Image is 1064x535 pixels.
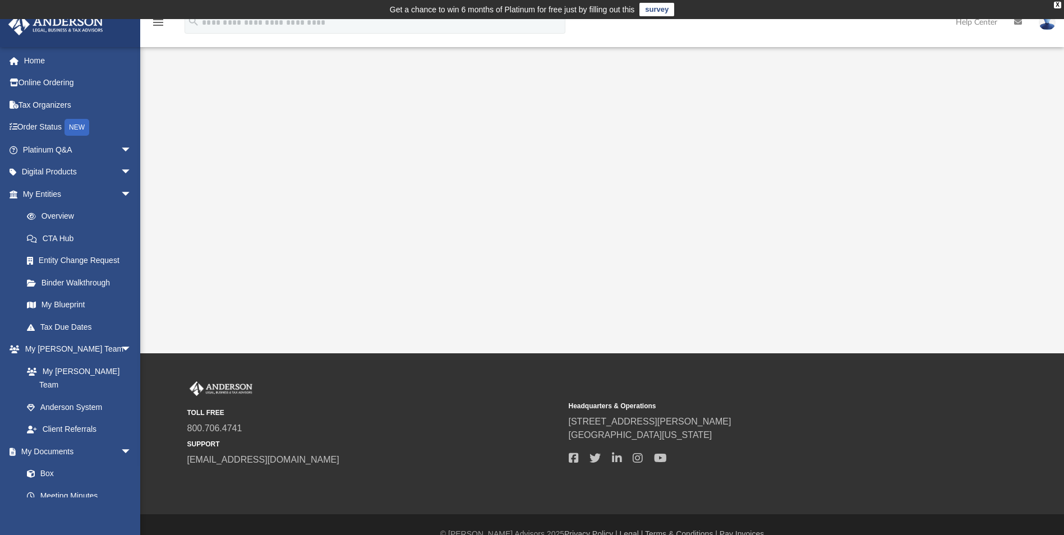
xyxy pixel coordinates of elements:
i: menu [151,16,165,29]
a: CTA Hub [16,227,149,250]
a: Home [8,49,149,72]
span: arrow_drop_down [121,338,143,361]
a: Overview [16,205,149,228]
a: Box [16,463,137,485]
img: User Pic [1039,14,1056,30]
i: search [187,15,200,27]
span: arrow_drop_down [121,161,143,184]
a: [GEOGRAPHIC_DATA][US_STATE] [569,430,712,440]
a: Entity Change Request [16,250,149,272]
div: close [1054,2,1061,8]
span: arrow_drop_down [121,440,143,463]
div: Get a chance to win 6 months of Platinum for free just by filling out this [390,3,635,16]
span: arrow_drop_down [121,139,143,162]
a: menu [151,21,165,29]
a: Online Ordering [8,72,149,94]
a: 800.706.4741 [187,423,242,433]
a: Order StatusNEW [8,116,149,139]
a: Tax Due Dates [16,316,149,338]
small: SUPPORT [187,439,561,449]
div: NEW [65,119,89,136]
a: survey [639,3,674,16]
small: TOLL FREE [187,408,561,418]
img: Anderson Advisors Platinum Portal [187,381,255,396]
a: My [PERSON_NAME] Team [16,360,137,396]
a: [EMAIL_ADDRESS][DOMAIN_NAME] [187,455,339,464]
a: Client Referrals [16,418,143,441]
a: My [PERSON_NAME] Teamarrow_drop_down [8,338,143,361]
img: Anderson Advisors Platinum Portal [5,13,107,35]
span: arrow_drop_down [121,183,143,206]
a: Meeting Minutes [16,485,143,507]
a: My Entitiesarrow_drop_down [8,183,149,205]
a: [STREET_ADDRESS][PERSON_NAME] [569,417,731,426]
a: My Documentsarrow_drop_down [8,440,143,463]
a: Binder Walkthrough [16,271,149,294]
a: Tax Organizers [8,94,149,116]
a: My Blueprint [16,294,143,316]
a: Anderson System [16,396,143,418]
a: Digital Productsarrow_drop_down [8,161,149,183]
small: Headquarters & Operations [569,401,942,411]
a: Platinum Q&Aarrow_drop_down [8,139,149,161]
